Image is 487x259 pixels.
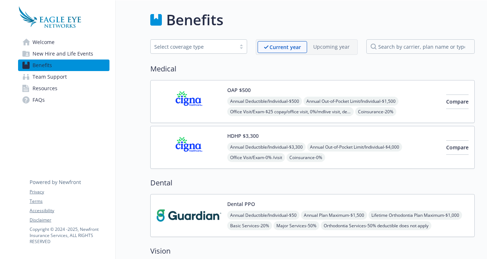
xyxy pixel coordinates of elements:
button: Compare [446,140,469,155]
span: Benefits [33,60,52,71]
span: Coinsurance - 0% [286,153,325,162]
span: FAQs [33,94,45,106]
h2: Medical [150,63,475,74]
p: Current year [270,43,301,51]
a: Privacy [30,189,109,195]
img: CIGNA carrier logo [156,132,221,163]
span: Basic Services - 20% [227,221,272,230]
span: Compare [446,98,469,105]
span: Annual Deductible/Individual - $3,300 [227,142,306,152]
span: Welcome [33,36,55,48]
button: Compare [446,95,469,109]
span: Upcoming year [307,41,356,53]
img: Guardian carrier logo [156,200,221,231]
a: Welcome [18,36,109,48]
p: Upcoming year [313,43,350,51]
span: Annual Out-of-Pocket Limit/Individual - $4,000 [307,142,402,152]
h2: Vision [150,246,475,256]
p: Copyright © 2024 - 2025 , Newfront Insurance Services, ALL RIGHTS RESERVED [30,226,109,245]
span: Lifetime Orthodontia Plan Maximum - $1,000 [369,211,462,220]
span: Annual Deductible/Individual - $500 [227,97,302,106]
span: Coinsurance - 20% [355,107,396,116]
span: Team Support [33,71,67,83]
a: Benefits [18,60,109,71]
button: Dental PPO [227,200,255,208]
span: New Hire and Life Events [33,48,93,60]
span: Annual Plan Maximum - $1,500 [301,211,367,220]
input: search by carrier, plan name or type [366,39,475,54]
span: Compare [446,144,469,151]
span: Orthodontia Services - 50% deductible does not apply [321,221,431,230]
a: Terms [30,198,109,205]
button: OAP $500 [227,86,251,94]
h1: Benefits [166,9,223,31]
span: Annual Out-of-Pocket Limit/Individual - $1,500 [303,97,398,106]
span: Office Visit/Exam - 0% /visit [227,153,285,162]
span: Annual Deductible/Individual - $50 [227,211,299,220]
span: Office Visit/Exam - $25 copay/office visit, 0%/mdlive visit, deductible does not apply [227,107,354,116]
button: HDHP $3,300 [227,132,259,140]
h2: Dental [150,177,475,188]
a: Team Support [18,71,109,83]
a: New Hire and Life Events [18,48,109,60]
img: CIGNA carrier logo [156,86,221,117]
a: Disclaimer [30,217,109,223]
span: Resources [33,83,57,94]
div: Select coverage type [154,43,232,51]
a: Resources [18,83,109,94]
a: FAQs [18,94,109,106]
span: Major Services - 50% [273,221,319,230]
a: Accessibility [30,207,109,214]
